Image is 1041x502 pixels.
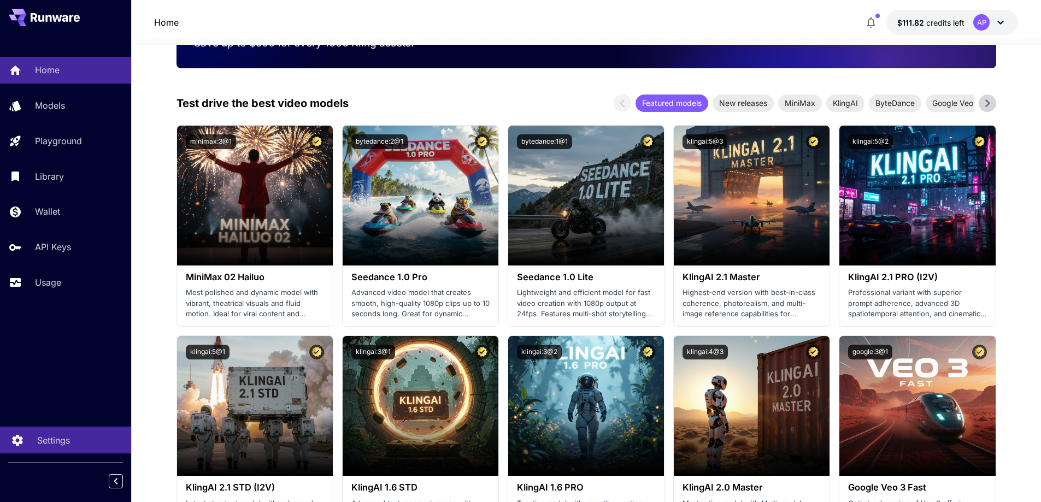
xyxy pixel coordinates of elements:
div: Collapse sidebar [117,471,131,491]
p: Playground [35,134,82,147]
p: Highest-end version with best-in-class coherence, photorealism, and multi-image reference capabil... [683,287,821,320]
p: API Keys [35,240,71,253]
nav: breadcrumb [154,16,179,29]
img: alt [177,126,333,265]
div: KlingAI [826,95,864,112]
button: Certified Model – Vetted for best performance and includes a commercial license. [806,345,821,359]
button: klingai:5@1 [186,345,230,359]
button: Certified Model – Vetted for best performance and includes a commercial license. [972,345,987,359]
button: Certified Model – Vetted for best performance and includes a commercial license. [806,134,821,149]
p: Library [35,170,64,183]
div: New releases [713,95,774,112]
h3: KlingAI 2.0 Master [683,482,821,493]
div: Domain Overview [42,70,98,77]
div: v 4.0.25 [31,17,54,26]
p: Settings [37,434,70,447]
h3: Seedance 1.0 Pro [351,272,490,282]
p: Most polished and dynamic model with vibrant, theatrical visuals and fluid motion. Ideal for vira... [186,287,324,320]
p: Models [35,99,65,112]
img: logo_orange.svg [17,17,26,26]
button: minimax:3@1 [186,134,236,149]
img: tab_keywords_by_traffic_grey.svg [109,69,117,78]
p: Advanced video model that creates smooth, high-quality 1080p clips up to 10 seconds long. Great f... [351,287,490,320]
p: Lightweight and efficient model for fast video creation with 1080p output at 24fps. Features mult... [517,287,655,320]
div: Google Veo [926,95,980,112]
div: MiniMax [778,95,822,112]
h3: MiniMax 02 Hailuo [186,272,324,282]
button: Certified Model – Vetted for best performance and includes a commercial license. [475,134,490,149]
h3: Google Veo 3 Fast [848,482,986,493]
h3: KlingAI 2.1 STD (I2V) [186,482,324,493]
img: alt [839,336,995,476]
button: google:3@1 [848,345,892,359]
button: klingai:5@2 [848,134,893,149]
button: klingai:3@1 [351,345,395,359]
span: New releases [713,97,774,109]
div: AP [973,14,990,31]
img: alt [343,336,498,476]
button: klingai:4@3 [683,345,728,359]
img: alt [674,336,830,476]
p: Home [35,63,60,76]
h3: Seedance 1.0 Lite [517,272,655,282]
div: $111.81914 [897,17,964,28]
img: alt [508,126,664,265]
img: alt [839,126,995,265]
button: Certified Model – Vetted for best performance and includes a commercial license. [475,345,490,359]
img: alt [343,126,498,265]
p: Test drive the best video models [177,95,349,111]
img: alt [674,126,830,265]
img: alt [177,336,333,476]
button: Certified Model – Vetted for best performance and includes a commercial license. [640,134,655,149]
p: Usage [35,276,61,289]
span: Google Veo [926,97,980,109]
span: KlingAI [826,97,864,109]
button: bytedance:2@1 [351,134,408,149]
div: Domain: [URL] [28,28,78,37]
button: Certified Model – Vetted for best performance and includes a commercial license. [309,345,324,359]
img: tab_domain_overview_orange.svg [30,69,38,78]
button: bytedance:1@1 [517,134,572,149]
button: Certified Model – Vetted for best performance and includes a commercial license. [640,345,655,359]
h3: KlingAI 1.6 STD [351,482,490,493]
button: Certified Model – Vetted for best performance and includes a commercial license. [972,134,987,149]
button: klingai:3@2 [517,345,562,359]
button: $111.81914AP [886,10,1018,35]
button: Collapse sidebar [109,474,123,488]
span: $111.82 [897,18,926,27]
button: klingai:5@3 [683,134,727,149]
h3: KlingAI 2.1 PRO (I2V) [848,272,986,282]
img: alt [508,336,664,476]
div: Featured models [636,95,708,112]
span: credits left [926,18,964,27]
span: MiniMax [778,97,822,109]
p: Wallet [35,205,60,218]
p: Professional variant with superior prompt adherence, advanced 3D spatiotemporal attention, and ci... [848,287,986,320]
img: website_grey.svg [17,28,26,37]
span: Featured models [636,97,708,109]
div: Keywords by Traffic [121,70,184,77]
span: ByteDance [869,97,921,109]
h3: KlingAI 2.1 Master [683,272,821,282]
div: ByteDance [869,95,921,112]
a: Home [154,16,179,29]
h3: KlingAI 1.6 PRO [517,482,655,493]
button: Certified Model – Vetted for best performance and includes a commercial license. [309,134,324,149]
